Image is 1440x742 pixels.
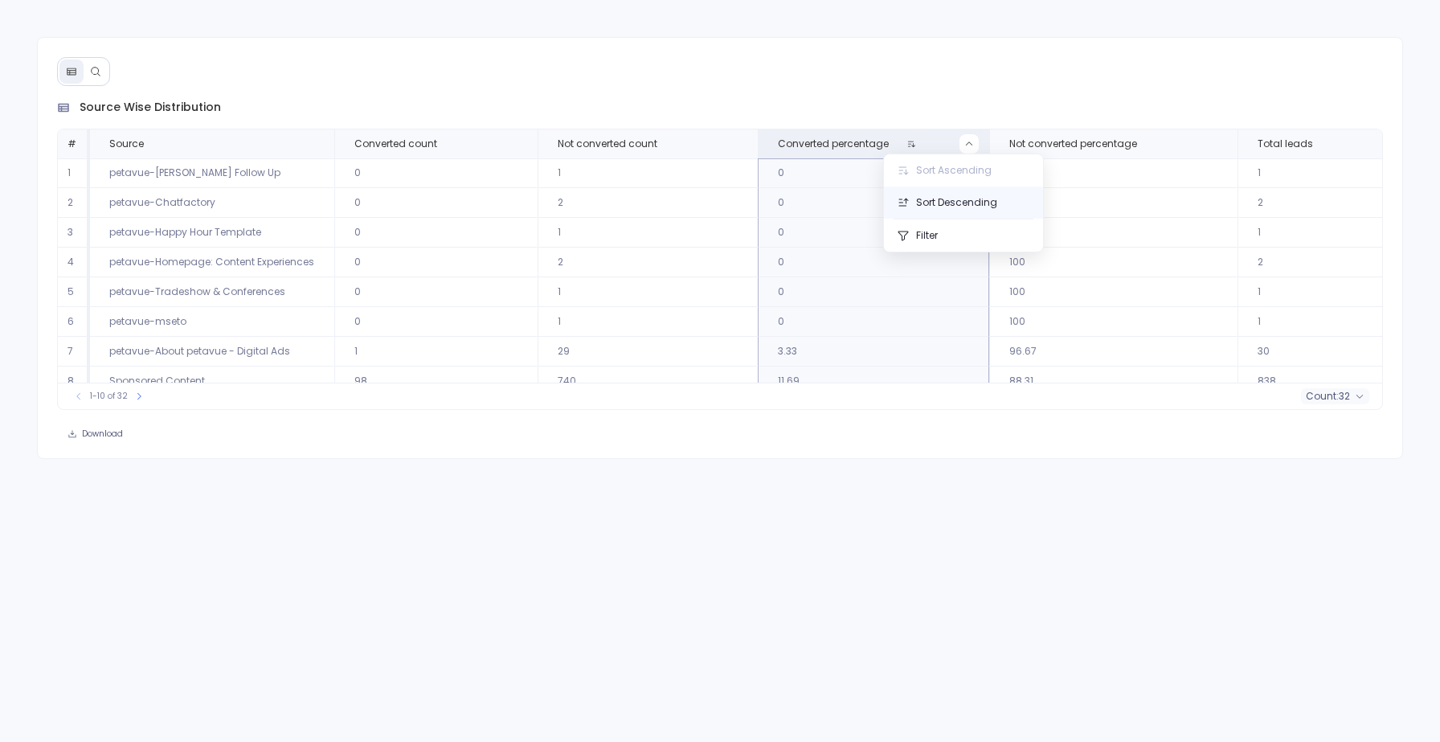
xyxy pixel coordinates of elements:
[1237,307,1413,337] td: 1
[1237,188,1413,218] td: 2
[884,154,1043,187] button: Sort Ascending
[90,188,334,218] td: petavue-Chatfactory
[334,277,538,307] td: 0
[334,188,538,218] td: 0
[758,367,989,396] td: 11.69
[989,337,1237,367] td: 96.67
[884,187,1043,219] button: Sort Descending
[1306,390,1339,403] span: count :
[989,158,1237,188] td: 100
[58,307,90,337] td: 6
[109,137,144,150] span: Source
[758,277,989,307] td: 0
[989,248,1237,277] td: 100
[58,248,90,277] td: 4
[558,137,657,150] span: Not converted count
[90,307,334,337] td: petavue-mseto
[82,428,123,440] span: Download
[67,137,76,150] span: #
[58,218,90,248] td: 3
[90,248,334,277] td: petavue-Homepage: Content Experiences
[90,390,128,403] span: 1-10 of 32
[538,218,758,248] td: 1
[80,99,221,116] span: source wise distribution
[778,137,889,150] span: Converted percentage
[758,218,989,248] td: 0
[90,277,334,307] td: petavue-Tradeshow & Conferences
[334,218,538,248] td: 0
[989,307,1237,337] td: 100
[334,307,538,337] td: 0
[538,188,758,218] td: 2
[989,277,1237,307] td: 100
[58,337,90,367] td: 7
[989,367,1237,396] td: 88.31
[989,188,1237,218] td: 100
[538,277,758,307] td: 1
[1237,218,1413,248] td: 1
[58,188,90,218] td: 2
[354,137,437,150] span: Converted count
[1258,137,1313,150] span: Total leads
[758,158,989,188] td: 0
[1339,390,1350,403] span: 32
[758,337,989,367] td: 3.33
[538,337,758,367] td: 29
[538,367,758,396] td: 740
[1237,337,1413,367] td: 30
[1237,277,1413,307] td: 1
[334,158,538,188] td: 0
[1237,158,1413,188] td: 1
[758,248,989,277] td: 0
[1237,367,1413,396] td: 838
[58,277,90,307] td: 5
[1301,388,1369,404] button: count:32
[1237,248,1413,277] td: 2
[884,219,1043,252] button: Filter
[758,307,989,337] td: 0
[538,307,758,337] td: 1
[538,158,758,188] td: 1
[1009,137,1137,150] span: Not converted percentage
[334,337,538,367] td: 1
[90,367,334,396] td: Sponsored Content
[538,248,758,277] td: 2
[334,248,538,277] td: 0
[58,158,90,188] td: 1
[90,218,334,248] td: petavue-Happy Hour Template
[758,188,989,218] td: 0
[989,218,1237,248] td: 100
[58,367,90,396] td: 8
[90,158,334,188] td: petavue-[PERSON_NAME] Follow Up
[90,337,334,367] td: petavue-About petavue - Digital Ads
[334,367,538,396] td: 98
[57,423,133,445] button: Download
